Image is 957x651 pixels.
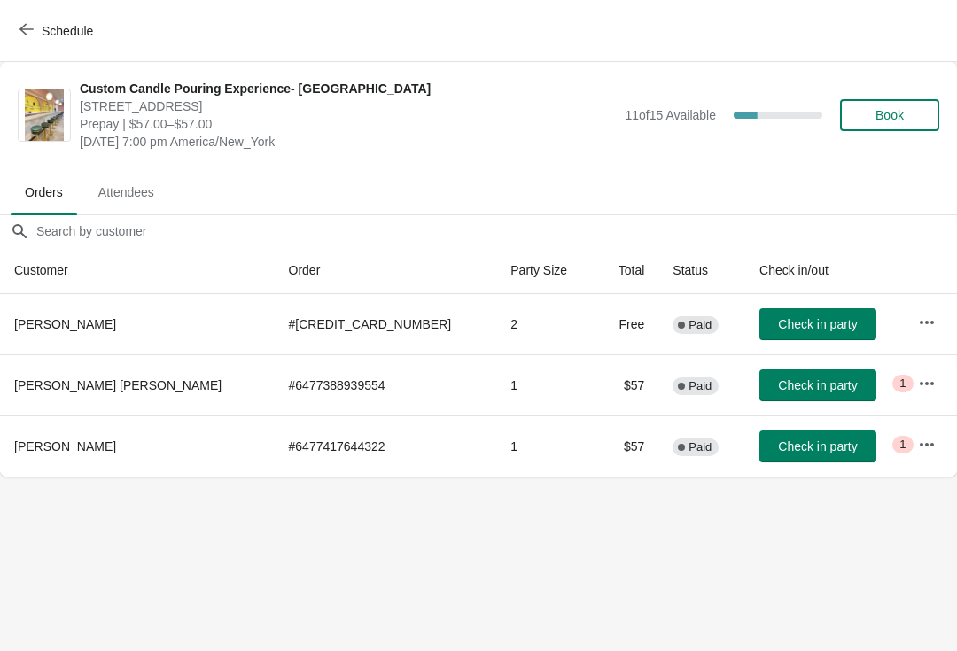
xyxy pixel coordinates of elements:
[840,99,939,131] button: Book
[80,97,616,115] span: [STREET_ADDRESS]
[496,247,595,294] th: Party Size
[759,369,876,401] button: Check in party
[9,15,107,47] button: Schedule
[689,379,712,393] span: Paid
[35,215,957,247] input: Search by customer
[689,440,712,454] span: Paid
[42,24,93,38] span: Schedule
[11,176,77,208] span: Orders
[496,294,595,354] td: 2
[80,133,616,151] span: [DATE] 7:00 pm America/New_York
[689,318,712,332] span: Paid
[745,247,903,294] th: Check in/out
[14,439,116,453] span: [PERSON_NAME]
[80,115,616,133] span: Prepay | $57.00–$57.00
[778,317,857,331] span: Check in party
[275,294,497,354] td: # [CREDIT_CARD_NUMBER]
[899,438,906,452] span: 1
[84,176,168,208] span: Attendees
[759,430,876,462] button: Check in party
[496,415,595,477] td: 1
[25,89,64,141] img: Custom Candle Pouring Experience- Delray Beach
[595,354,659,415] td: $57
[778,439,857,453] span: Check in party
[275,354,497,415] td: # 6477388939554
[595,247,659,294] th: Total
[14,317,116,331] span: [PERSON_NAME]
[658,247,745,294] th: Status
[759,308,876,340] button: Check in party
[496,354,595,415] td: 1
[80,80,616,97] span: Custom Candle Pouring Experience- [GEOGRAPHIC_DATA]
[14,378,222,392] span: [PERSON_NAME] [PERSON_NAME]
[875,108,904,122] span: Book
[778,378,857,392] span: Check in party
[595,415,659,477] td: $57
[595,294,659,354] td: Free
[275,247,497,294] th: Order
[899,376,906,391] span: 1
[275,415,497,477] td: # 6477417644322
[625,108,716,122] span: 11 of 15 Available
